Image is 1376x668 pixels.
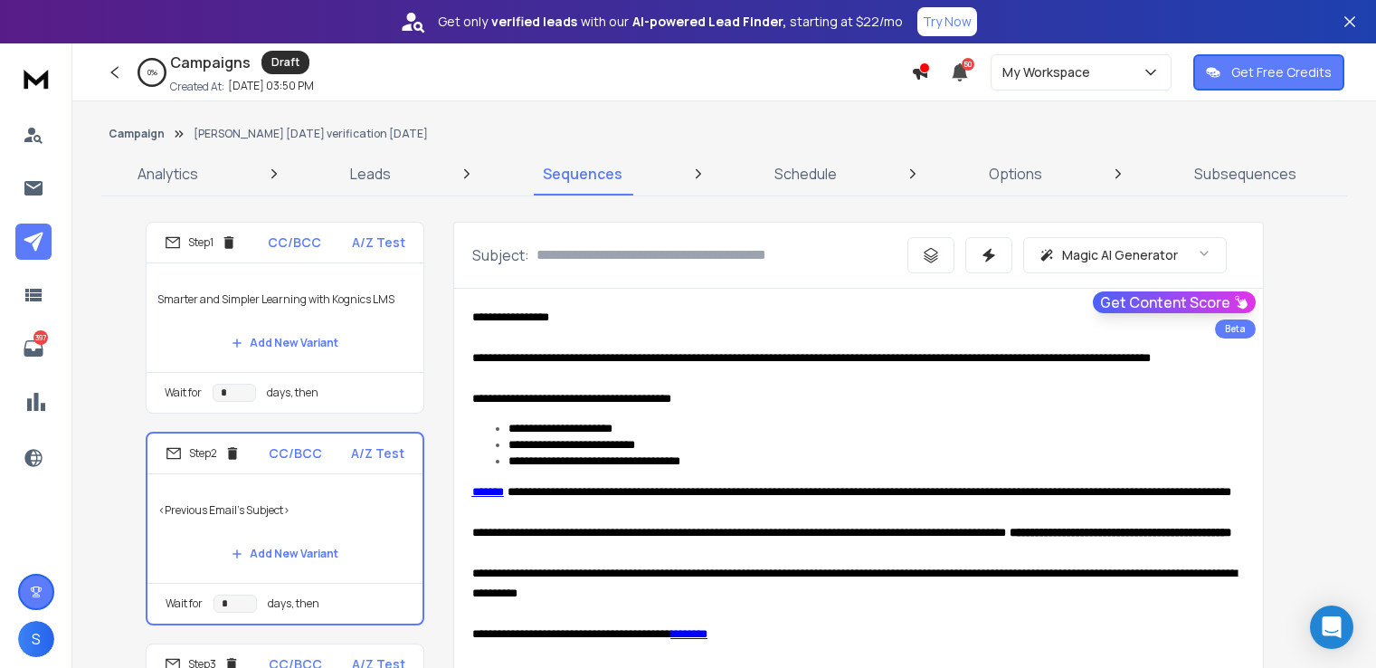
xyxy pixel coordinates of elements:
[491,13,577,31] strong: verified leads
[146,222,424,414] li: Step1CC/BCCA/Z TestSmarter and Simpler Learning with Kognics LMSAdd New VariantWait fordays, then
[127,152,209,196] a: Analytics
[962,58,974,71] span: 50
[351,444,404,463] p: A/Z Test
[764,152,848,196] a: Schedule
[261,51,309,74] div: Draft
[1062,246,1178,264] p: Magic AI Generator
[146,432,424,625] li: Step2CC/BCCA/Z Test<Previous Email's Subject>Add New VariantWait fordays, then
[1194,163,1296,185] p: Subsequences
[1310,606,1353,649] div: Open Intercom Messenger
[33,330,48,345] p: 397
[165,234,237,251] div: Step 1
[472,244,529,266] p: Subject:
[15,330,52,367] a: 397
[269,444,322,463] p: CC/BCC
[165,386,202,400] p: Wait for
[217,536,353,572] button: Add New Variant
[923,13,972,31] p: Try Now
[352,234,405,252] p: A/Z Test
[217,325,353,361] button: Add New Variant
[170,80,224,94] p: Created At:
[228,79,314,93] p: [DATE] 03:50 PM
[194,127,428,141] p: [PERSON_NAME] [DATE] verification [DATE]
[138,163,198,185] p: Analytics
[1193,54,1344,91] button: Get Free Credits
[1215,320,1256,339] div: Beta
[268,234,321,252] p: CC/BCC
[166,445,241,462] div: Step 2
[1231,63,1332,81] p: Get Free Credits
[170,52,251,73] h1: Campaigns
[18,621,54,657] button: S
[157,274,413,325] p: Smarter and Simpler Learning with Kognics LMS
[1023,237,1227,273] button: Magic AI Generator
[917,7,977,36] button: Try Now
[18,62,54,95] img: logo
[1093,291,1256,313] button: Get Content Score
[543,163,622,185] p: Sequences
[267,386,318,400] p: days, then
[632,13,786,31] strong: AI-powered Lead Finder,
[268,596,319,611] p: days, then
[774,163,837,185] p: Schedule
[978,152,1053,196] a: Options
[339,152,402,196] a: Leads
[166,596,203,611] p: Wait for
[1183,152,1307,196] a: Subsequences
[109,127,165,141] button: Campaign
[1002,63,1097,81] p: My Workspace
[532,152,633,196] a: Sequences
[147,67,157,78] p: 0 %
[989,163,1042,185] p: Options
[158,485,412,536] p: <Previous Email's Subject>
[438,13,903,31] p: Get only with our starting at $22/mo
[350,163,391,185] p: Leads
